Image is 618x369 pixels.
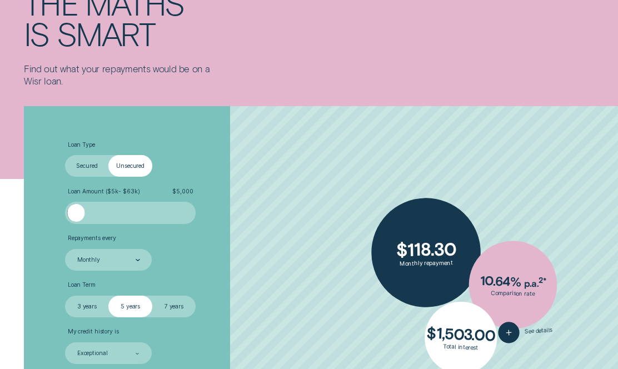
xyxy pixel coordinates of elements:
label: Unsecured [108,155,152,177]
label: Secured [65,155,108,177]
div: Exceptional [77,350,108,357]
p: Find out what your repayments would be on a Wisr loan. [24,63,212,86]
div: smart [57,18,154,49]
span: See details [525,327,553,336]
span: Loan Type [68,141,95,148]
span: Loan Term [68,281,96,288]
span: Repayments every [68,235,116,242]
div: is [24,18,49,49]
div: Monthly [77,257,100,264]
label: 3 years [65,296,108,317]
button: See details [498,320,554,344]
label: 7 years [152,296,196,317]
span: $ 5,000 [172,188,193,195]
label: 5 years [108,296,152,317]
span: Loan Amount ( $5k - $63k ) [68,188,140,195]
span: My credit history is [68,328,119,335]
